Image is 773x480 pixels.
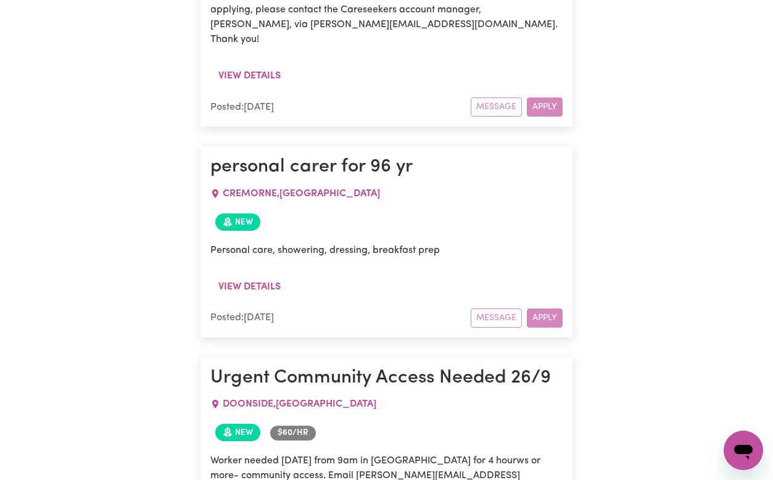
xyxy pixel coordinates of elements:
[215,213,260,231] span: Job posted within the last 30 days
[210,100,471,115] div: Posted: [DATE]
[215,424,260,441] span: Job posted within the last 30 days
[210,64,289,88] button: View details
[210,367,563,389] h1: Urgent Community Access Needed 26/9
[724,431,763,470] iframe: Button to launch messaging window
[210,275,289,299] button: View details
[223,189,380,199] span: CREMORNE , [GEOGRAPHIC_DATA]
[210,243,563,258] p: Personal care, showering, dressing, breakfast prep
[210,310,471,325] div: Posted: [DATE]
[210,156,563,178] h1: personal carer for 96 yr
[223,399,376,409] span: DOONSIDE , [GEOGRAPHIC_DATA]
[270,426,316,441] span: Job rate per hour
